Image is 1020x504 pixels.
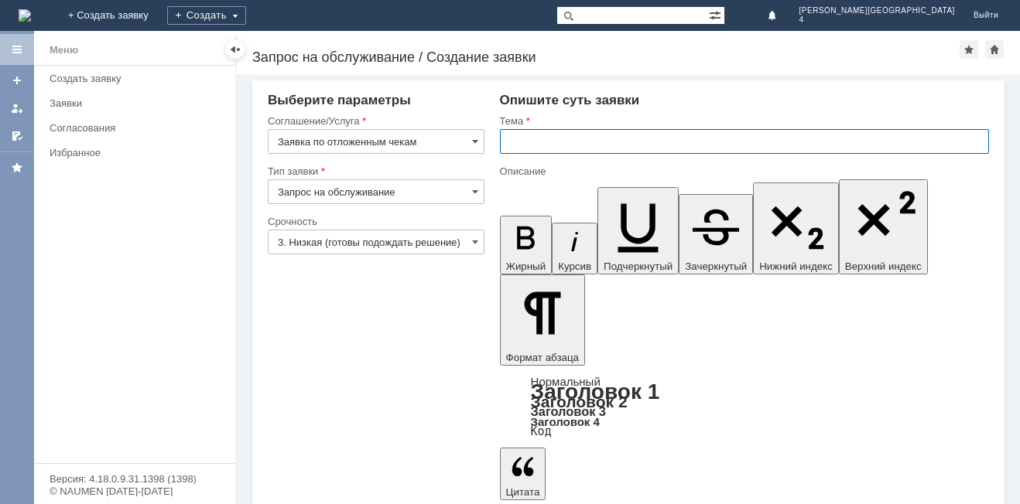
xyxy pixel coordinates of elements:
a: Заголовок 2 [531,393,628,410]
a: Заголовок 1 [531,380,660,404]
a: Нормальный [531,375,601,388]
button: Подчеркнутый [597,187,679,274]
span: Цитата [506,486,540,498]
button: Нижний индекс [753,182,839,274]
div: Скрыть меню [226,40,245,59]
span: Верхний индекс [845,261,922,272]
span: Зачеркнутый [685,261,747,272]
span: Курсив [558,261,591,272]
a: Заявки [43,91,232,115]
div: Тип заявки [268,166,481,176]
a: Согласования [43,116,232,140]
div: Заявки [50,97,226,109]
button: Жирный [500,216,553,274]
button: Курсив [552,223,597,274]
a: Мои заявки [5,96,29,121]
div: Запрос на обслуживание / Создание заявки [252,49,960,65]
a: Код [531,424,552,438]
span: Подчеркнутый [604,261,673,272]
a: Заголовок 4 [531,415,600,428]
div: Версия: 4.18.0.9.31.1398 (1398) [50,474,220,484]
div: Согласования [50,122,226,134]
span: [PERSON_NAME][GEOGRAPHIC_DATA] [799,6,955,15]
div: Создать заявку [50,73,226,84]
button: Формат абзаца [500,274,585,366]
div: © NAUMEN [DATE]-[DATE] [50,486,220,496]
span: Расширенный поиск [709,7,724,22]
a: Перейти на домашнюю страницу [19,9,31,22]
div: Тема [500,116,986,126]
div: Избранное [50,147,209,158]
div: Формат абзаца [500,376,989,437]
div: Создать [167,6,246,25]
a: Заголовок 3 [531,404,606,418]
span: Нижний индекс [759,261,833,272]
span: 4 [799,15,955,25]
div: Сделать домашней страницей [985,40,1004,59]
button: Верхний индекс [839,179,928,274]
div: Меню [50,41,78,60]
div: Срочность [268,216,481,226]
span: Формат абзаца [506,352,579,363]
span: Выберите параметры [268,93,411,107]
span: Жирный [506,261,546,272]
a: Мои согласования [5,124,29,148]
span: Опишите суть заявки [500,93,640,107]
div: Добавить в избранное [960,40,978,59]
button: Зачеркнутый [679,194,753,274]
div: Описание [500,166,986,176]
div: Соглашение/Услуга [268,116,481,126]
a: Создать заявку [43,66,232,90]
button: Цитата [500,448,546,500]
a: Создать заявку [5,68,29,93]
img: logo [19,9,31,22]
